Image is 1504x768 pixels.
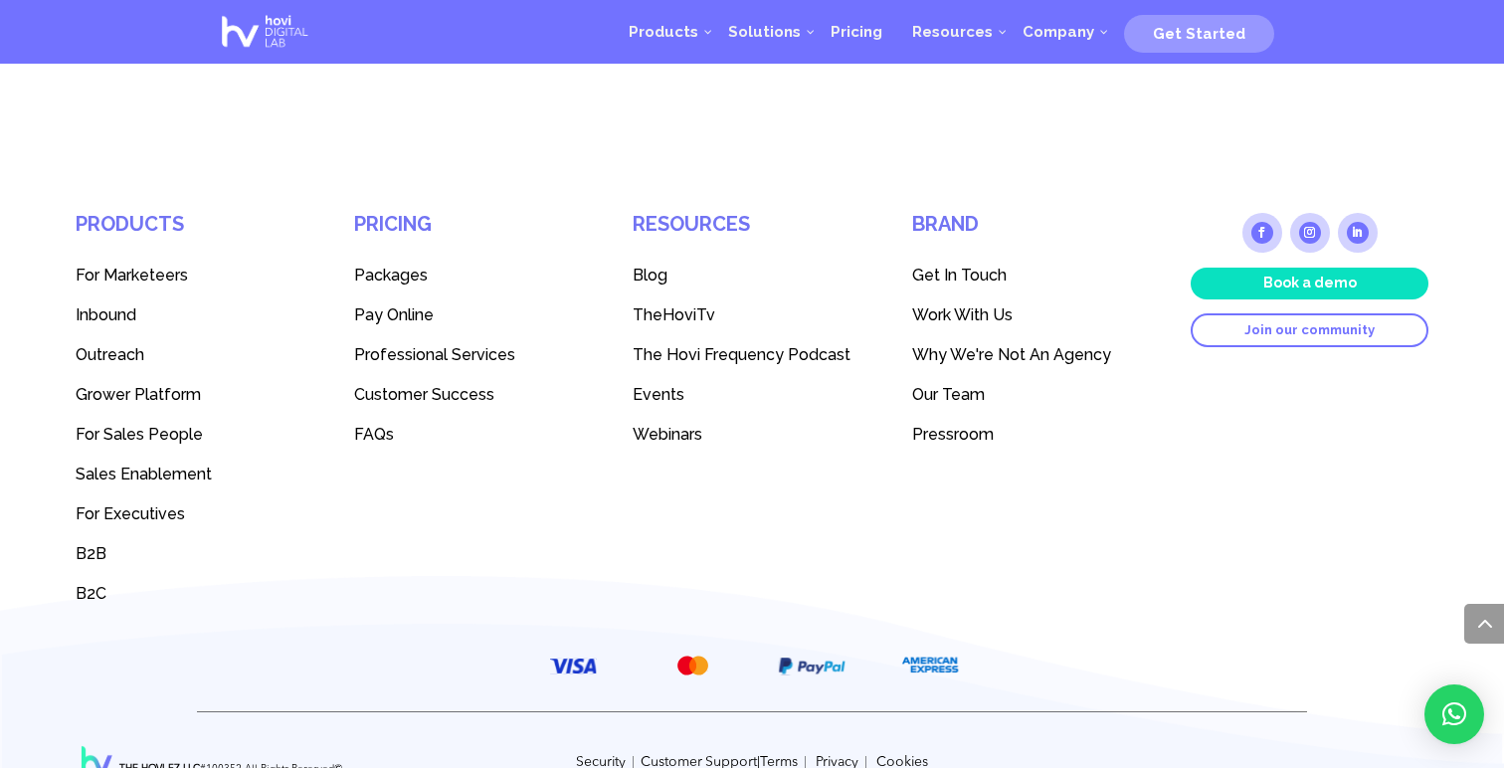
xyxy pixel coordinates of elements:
[633,415,871,455] a: Webinars
[354,295,593,335] a: Pay Online
[76,295,314,335] a: Inbound
[912,305,1013,324] span: Work With Us
[713,2,816,62] a: Solutions
[912,295,1151,335] a: Work With Us
[1023,23,1094,41] span: Company
[614,2,713,62] a: Products
[633,385,684,404] span: Events
[1153,25,1245,43] span: Get Started
[354,375,593,415] a: Customer Success
[633,425,702,444] span: Webinars
[633,213,871,256] h4: Resources
[633,305,715,324] span: TheHoviTv
[76,375,314,415] a: Grower Platform
[76,335,314,375] a: Outreach
[672,651,713,680] img: MasterCard
[1242,213,1282,253] a: Follow on Facebook
[900,649,961,681] img: American Express
[76,385,201,404] span: Grower Platform
[1191,268,1429,299] a: Book a demo
[831,23,882,41] span: Pricing
[76,415,314,455] a: For Sales People
[76,256,314,295] a: For Marketeers
[76,213,314,256] h4: Products
[912,375,1151,415] a: Our Team
[1290,213,1330,253] a: Follow on Instagram
[912,266,1007,285] span: Get In Touch
[633,295,871,335] a: TheHoviTv
[354,335,593,375] a: Professional Services
[1191,313,1429,347] a: Join our community
[76,345,144,364] span: Outreach
[354,345,515,364] span: Professional Services
[633,335,871,375] a: The Hovi Frequency Podcast
[912,256,1151,295] a: Get In Touch
[912,415,1151,455] a: Pressroom
[76,425,203,444] span: For Sales People
[633,345,850,364] span: The Hovi Frequency Podcast
[76,584,106,603] span: B2C
[354,385,494,404] span: Customer Success
[354,415,593,455] a: FAQs
[76,574,314,614] a: B2C
[76,266,188,285] span: For Marketeers
[76,534,314,574] a: B2B
[912,425,994,444] span: Pressroom
[76,544,106,563] span: B2B
[1338,213,1378,253] a: Follow on LinkedIn
[633,375,871,415] a: Events
[76,504,185,523] span: For Executives
[76,455,314,494] a: Sales Enablement
[912,335,1151,375] a: Why We're Not An Agency
[354,213,593,256] h4: Pricing
[912,23,993,41] span: Resources
[633,256,871,295] a: Blog
[354,256,593,295] a: Packages
[912,385,985,404] span: Our Team
[76,494,314,534] a: For Executives
[550,658,597,674] img: VISA
[912,213,1151,256] h4: Brand
[76,305,136,324] span: Inbound
[629,23,698,41] span: Products
[1008,2,1109,62] a: Company
[897,2,1008,62] a: Resources
[728,23,801,41] span: Solutions
[354,305,434,324] span: Pay Online
[1124,17,1274,47] a: Get Started
[912,345,1111,364] span: Why We're Not An Agency
[354,425,394,444] span: FAQs
[778,658,846,675] img: PayPal
[354,266,428,285] span: Packages
[816,2,897,62] a: Pricing
[633,266,667,285] span: Blog
[76,465,212,483] span: Sales Enablement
